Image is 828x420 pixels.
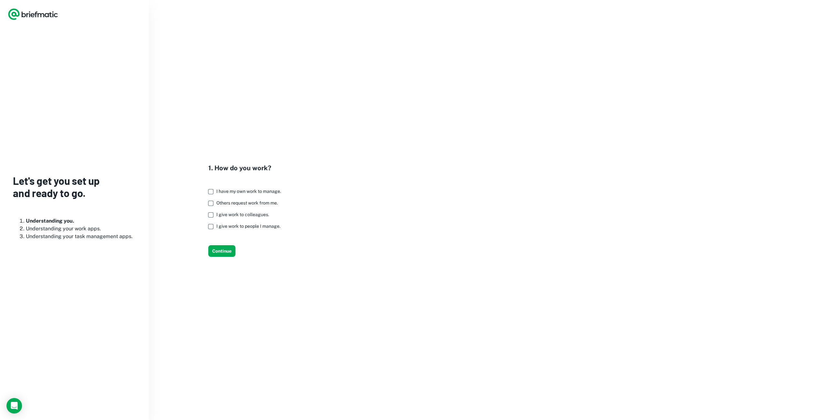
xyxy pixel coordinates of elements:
[26,233,136,240] li: Understanding your task management apps.
[216,212,269,217] span: I give work to colleagues.
[216,224,280,229] span: I give work to people I manage.
[208,245,235,257] button: Continue
[8,8,58,21] a: Logo
[216,200,278,205] span: Others request work from me.
[208,163,286,173] h4: 1. How do you work?
[216,189,281,194] span: I have my own work to manage.
[6,398,22,414] div: Load Chat
[13,174,136,199] h3: Let's get you set up and ready to go.
[26,225,136,233] li: Understanding your work apps.
[26,218,74,224] b: Understanding you.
